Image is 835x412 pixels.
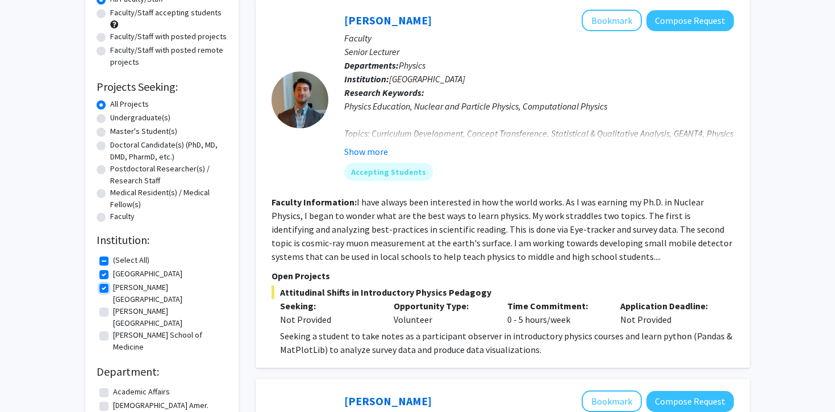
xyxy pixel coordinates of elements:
[272,196,732,262] fg-read-more: I have always been interested in how the world works. As I was earning my Ph.D. in Nuclear Physic...
[499,299,612,326] div: 0 - 5 hours/week
[344,31,734,45] p: Faculty
[113,254,149,266] label: (Select All)
[97,80,227,94] h2: Projects Seeking:
[344,99,734,154] div: Physics Education, Nuclear and Particle Physics, Computational Physics Topics: Curriculum Develop...
[344,60,399,71] b: Departments:
[646,391,734,412] button: Compose Request to Angelino Viceisza
[272,285,734,299] span: Attitudinal Shifts in Introductory Physics Pedagogy
[344,13,432,27] a: [PERSON_NAME]
[280,299,377,313] p: Seeking:
[113,281,224,305] label: [PERSON_NAME][GEOGRAPHIC_DATA]
[344,87,424,98] b: Research Keywords:
[612,299,725,326] div: Not Provided
[113,305,224,329] label: [PERSON_NAME][GEOGRAPHIC_DATA]
[582,390,642,412] button: Add Angelino Viceisza to Bookmarks
[344,145,388,158] button: Show more
[97,365,227,379] h2: Department:
[344,73,389,85] b: Institution:
[394,299,490,313] p: Opportunity Type:
[110,31,227,43] label: Faculty/Staff with posted projects
[344,163,433,181] mat-chip: Accepting Students
[344,394,432,408] a: [PERSON_NAME]
[110,44,227,68] label: Faculty/Staff with posted remote projects
[110,98,149,110] label: All Projects
[280,329,734,356] p: Seeking a student to take notes as a participant observer in introductory physics courses and lea...
[113,329,224,353] label: [PERSON_NAME] School of Medicine
[9,361,48,403] iframe: Chat
[507,299,604,313] p: Time Commitment:
[97,233,227,247] h2: Institution:
[113,386,170,398] label: Academic Affairs
[399,60,425,71] span: Physics
[110,125,177,137] label: Master's Student(s)
[272,269,734,283] p: Open Projects
[389,73,465,85] span: [GEOGRAPHIC_DATA]
[110,112,170,124] label: Undergraduate(s)
[620,299,717,313] p: Application Deadline:
[280,313,377,326] div: Not Provided
[344,45,734,58] p: Senior Lecturer
[385,299,499,326] div: Volunteer
[110,163,227,187] label: Postdoctoral Researcher(s) / Research Staff
[110,211,135,222] label: Faculty
[646,10,734,31] button: Compose Request to Christopher Oakley
[113,268,182,280] label: [GEOGRAPHIC_DATA]
[582,10,642,31] button: Add Christopher Oakley to Bookmarks
[110,7,222,19] label: Faculty/Staff accepting students
[272,196,357,208] b: Faculty Information:
[110,139,227,163] label: Doctoral Candidate(s) (PhD, MD, DMD, PharmD, etc.)
[110,187,227,211] label: Medical Resident(s) / Medical Fellow(s)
